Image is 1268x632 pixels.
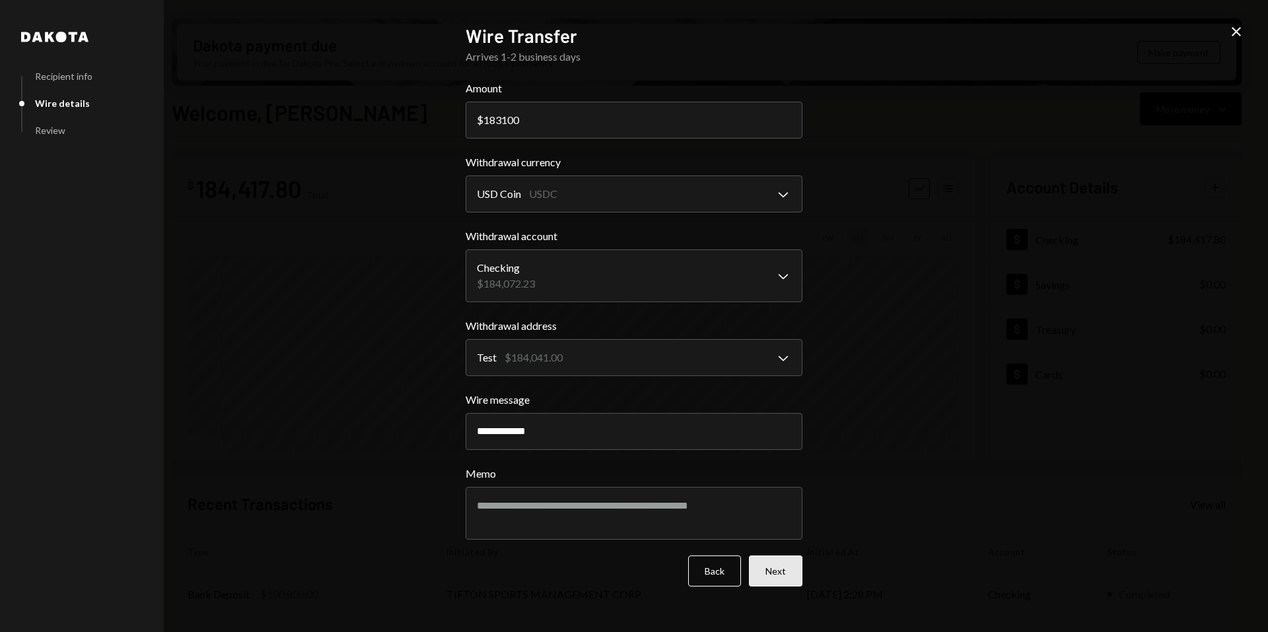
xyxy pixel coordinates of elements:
[466,249,802,302] button: Withdrawal account
[466,392,802,408] label: Wire message
[466,49,802,65] div: Arrives 1-2 business days
[688,555,741,586] button: Back
[466,80,802,96] label: Amount
[466,154,802,170] label: Withdrawal currency
[466,102,802,139] input: 0.00
[466,175,802,212] button: Withdrawal currency
[35,125,65,136] div: Review
[466,23,802,49] h2: Wire Transfer
[505,350,563,365] div: $184,041.00
[35,71,92,82] div: Recipient info
[466,339,802,376] button: Withdrawal address
[466,228,802,244] label: Withdrawal account
[477,113,483,126] div: $
[35,98,90,109] div: Wire details
[529,186,557,202] div: USDC
[466,318,802,334] label: Withdrawal address
[749,555,802,586] button: Next
[466,466,802,482] label: Memo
